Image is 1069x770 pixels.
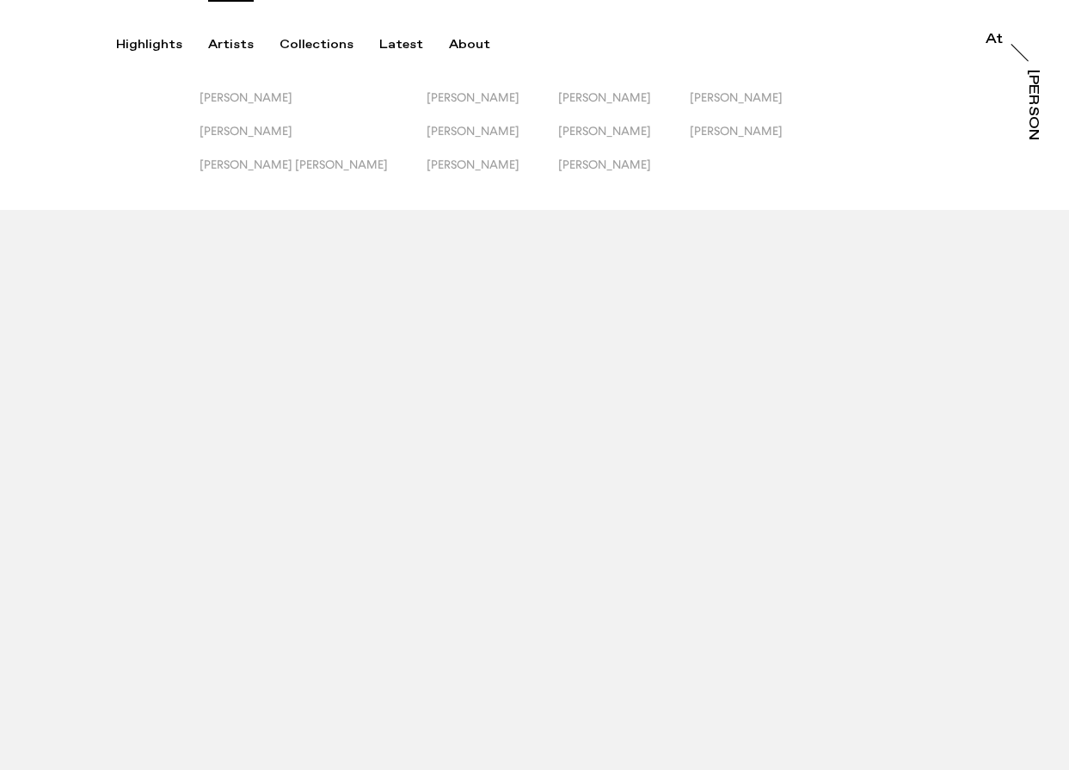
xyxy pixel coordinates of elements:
[449,37,490,52] div: About
[690,90,783,104] span: [PERSON_NAME]
[427,124,519,138] span: [PERSON_NAME]
[116,37,182,52] div: Highlights
[200,124,427,157] button: [PERSON_NAME]
[200,90,292,104] span: [PERSON_NAME]
[208,37,254,52] div: Artists
[379,37,423,52] div: Latest
[280,37,379,52] button: Collections
[200,157,388,171] span: [PERSON_NAME] [PERSON_NAME]
[558,157,651,171] span: [PERSON_NAME]
[1026,70,1040,202] div: [PERSON_NAME]
[427,90,519,104] span: [PERSON_NAME]
[449,37,516,52] button: About
[690,90,821,124] button: [PERSON_NAME]
[200,124,292,138] span: [PERSON_NAME]
[558,90,690,124] button: [PERSON_NAME]
[690,124,821,157] button: [PERSON_NAME]
[116,37,208,52] button: Highlights
[200,90,427,124] button: [PERSON_NAME]
[558,124,651,138] span: [PERSON_NAME]
[427,157,519,171] span: [PERSON_NAME]
[427,124,558,157] button: [PERSON_NAME]
[280,37,353,52] div: Collections
[379,37,449,52] button: Latest
[558,124,690,157] button: [PERSON_NAME]
[558,157,690,191] button: [PERSON_NAME]
[427,157,558,191] button: [PERSON_NAME]
[208,37,280,52] button: Artists
[558,90,651,104] span: [PERSON_NAME]
[200,157,427,191] button: [PERSON_NAME] [PERSON_NAME]
[690,124,783,138] span: [PERSON_NAME]
[1023,70,1040,140] a: [PERSON_NAME]
[427,90,558,124] button: [PERSON_NAME]
[986,33,1003,50] a: At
